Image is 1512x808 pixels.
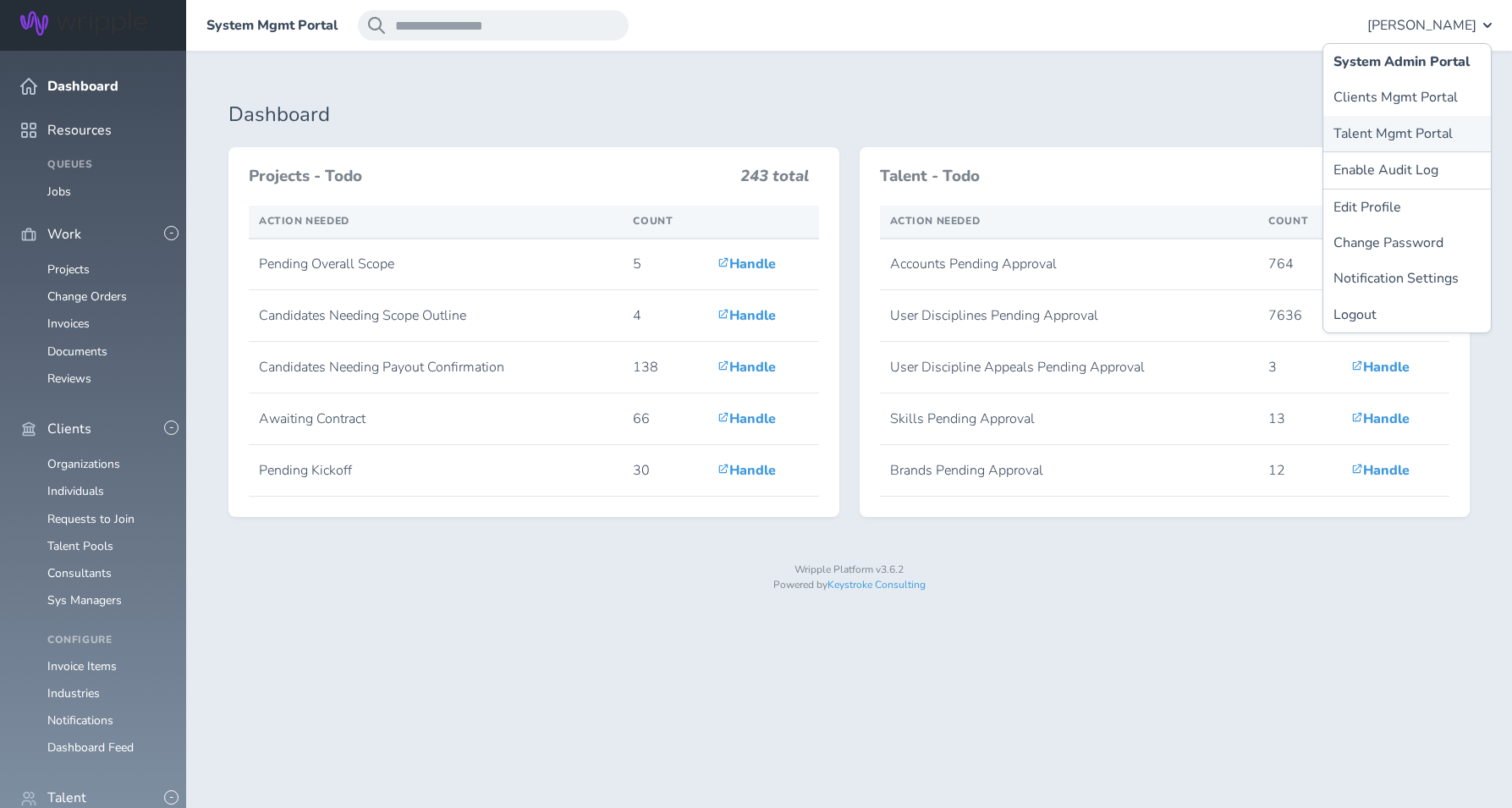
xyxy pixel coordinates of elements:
a: Individuals [47,483,104,499]
a: Change Password [1323,225,1491,261]
span: Clients [47,421,91,437]
span: Action Needed [259,214,349,228]
button: - [164,226,179,240]
a: Sys Managers [47,592,122,608]
h1: Dashboard [228,103,1470,127]
a: Talent Pools [47,538,113,554]
a: Industries [47,685,100,701]
a: Talent Mgmt Portal [1323,116,1491,151]
a: Handle [1351,461,1410,480]
a: Invoices [47,316,90,332]
a: Handle [718,461,776,480]
a: Handle [1351,409,1410,428]
a: Dashboard Feed [47,739,134,756]
a: Notification Settings [1323,261,1491,296]
a: Projects [47,261,90,278]
td: 4 [623,290,707,342]
a: Notifications [47,712,113,728]
td: 13 [1258,393,1341,445]
td: 30 [623,445,707,497]
h3: Talent - Todo [880,168,1352,186]
span: Talent [47,790,86,805]
a: Invoice Items [47,658,117,674]
h4: Queues [47,159,166,171]
a: Handle [1351,358,1410,377]
td: Skills Pending Approval [880,393,1259,445]
span: [PERSON_NAME] [1367,18,1476,33]
td: Brands Pending Approval [880,445,1259,497]
span: Resources [47,123,112,138]
td: 764 [1258,239,1341,290]
a: Requests to Join [47,511,135,527]
td: Pending Overall Scope [249,239,623,290]
span: Work [47,227,81,242]
a: System Admin Portal [1323,44,1491,80]
span: Count [1268,214,1308,228]
a: Change Orders [47,289,127,305]
span: Action Needed [890,214,981,228]
td: 12 [1258,445,1341,497]
a: Handle [718,255,776,273]
img: Wripple [20,11,147,36]
td: Candidates Needing Payout Confirmation [249,342,623,393]
span: Dashboard [47,79,118,94]
p: Powered by [228,580,1470,591]
td: 3 [1258,342,1341,393]
a: Keystroke Consulting [827,578,926,591]
a: Handle [718,409,776,428]
td: 66 [623,393,707,445]
h3: Projects - Todo [249,168,730,186]
a: Reviews [47,371,91,387]
a: Documents [47,344,107,360]
td: 138 [623,342,707,393]
td: 7636 [1258,290,1341,342]
button: Enable Audit Log [1323,152,1491,188]
td: 5 [623,239,707,290]
a: System Mgmt Portal [206,18,338,33]
p: Wripple Platform v3.6.2 [228,564,1470,576]
a: Jobs [47,184,71,200]
td: Pending Kickoff [249,445,623,497]
a: Organizations [47,456,120,472]
h4: Configure [47,635,166,646]
td: User Discipline Appeals Pending Approval [880,342,1259,393]
td: Awaiting Contract [249,393,623,445]
a: Handle [718,306,776,325]
h3: 243 total [740,168,809,193]
td: User Disciplines Pending Approval [880,290,1259,342]
a: Handle [718,358,776,377]
td: Accounts Pending Approval [880,239,1259,290]
span: Count [633,214,673,228]
button: [PERSON_NAME] [1367,10,1492,41]
a: Consultants [47,565,112,581]
a: Clients Mgmt Portal [1323,80,1491,115]
button: - [164,790,179,805]
button: - [164,420,179,435]
td: Candidates Needing Scope Outline [249,290,623,342]
a: Logout [1323,297,1491,333]
a: Edit Profile [1323,190,1491,225]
